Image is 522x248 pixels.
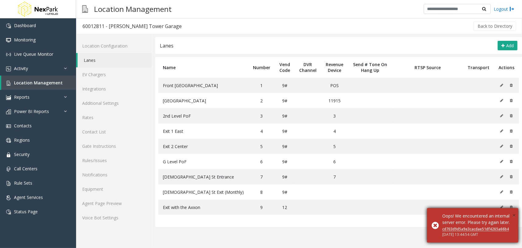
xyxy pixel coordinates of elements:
td: 12 [275,200,295,215]
img: 'icon' [6,66,11,71]
th: Actions [494,57,519,78]
td: 9# [275,93,295,108]
td: 7 [248,169,275,184]
td: 3 [248,108,275,123]
img: pageIcon [82,2,88,16]
span: Dashboard [14,23,36,28]
span: [DEMOGRAPHIC_DATA] St Exit (Monthly) [163,189,244,195]
span: [GEOGRAPHIC_DATA] [163,98,206,104]
img: 'icon' [6,138,11,143]
td: 9# [275,184,295,200]
a: Additional Settings [76,96,152,110]
th: Transport [463,57,494,78]
span: Status Page [14,209,38,214]
td: 2 [248,93,275,108]
a: Voice Bot Settings [76,211,152,225]
img: 'icon' [6,152,11,157]
td: 4 [248,123,275,139]
img: 'icon' [6,23,11,28]
td: 8 [248,184,275,200]
td: 7 [321,169,348,184]
div: Oops! We encountered an internal server error. Please try again later. [442,213,514,225]
img: 'icon' [6,52,11,57]
a: Location Configuration [76,39,152,53]
img: 'icon' [6,95,11,100]
span: Regions [14,137,30,143]
span: Security [14,151,30,157]
span: Location Management [14,80,63,86]
a: Lanes [78,53,152,67]
td: 3 [321,108,348,123]
img: 'icon' [6,210,11,214]
td: 9# [275,108,295,123]
a: Logout [494,6,514,12]
span: Exit with the Axxon [163,204,200,210]
th: Number [248,57,275,78]
div: 60012811 - [PERSON_NAME] Tower Garage [82,22,182,30]
a: Rates [76,110,152,125]
button: Close [512,211,516,220]
span: × [512,211,516,219]
img: logout [510,6,514,12]
span: Power BI Reports [14,108,49,114]
td: 4 [321,123,348,139]
span: Agent Services [14,194,43,200]
th: Name [158,57,248,78]
div: [DATE] 13:44:54 GMT [442,232,514,237]
img: 'icon' [6,181,11,186]
img: 'icon' [6,124,11,129]
img: 'icon' [6,81,11,86]
th: Vend Code [275,57,295,78]
th: Revenue Device [321,57,348,78]
a: Integrations [76,82,152,96]
td: 1 [248,78,275,93]
td: 9 [248,200,275,215]
span: Add [506,43,514,48]
img: 'icon' [6,195,11,200]
span: G Level PoF [163,159,187,165]
td: 5 [321,139,348,154]
span: Exit 1 East [163,128,183,134]
button: Add [498,41,517,51]
a: Gate Instructions [76,139,152,153]
div: Lanes [160,42,173,50]
span: Front [GEOGRAPHIC_DATA] [163,83,218,88]
span: Reports [14,94,30,100]
span: Contacts [14,123,32,129]
td: 9# [275,78,295,93]
span: Monitoring [14,37,36,43]
td: 5 [248,139,275,154]
td: 11915 [321,93,348,108]
span: Live Queue Monitor [14,51,53,57]
span: Exit 2 Center [163,143,188,149]
img: 'icon' [6,167,11,172]
th: RTSP Source [392,57,463,78]
a: Rules/Issues [76,153,152,168]
th: Send # Tone On Hang Up [348,57,392,78]
td: 9# [275,139,295,154]
span: 2nd Level PoF [163,113,191,119]
td: 9# [275,169,295,184]
span: Activity [14,66,28,71]
h3: Location Management [91,2,175,16]
td: POS [321,78,348,93]
td: 9# [275,123,295,139]
a: Location Management [1,76,76,90]
a: cd703d9d5a9e3cacdae51df4265a66b4 [442,226,509,232]
span: Rule Sets [14,180,32,186]
a: Notifications [76,168,152,182]
a: Contact List [76,125,152,139]
a: Agent Page Preview [76,196,152,211]
img: 'icon' [6,109,11,114]
th: DVR Channel [295,57,321,78]
td: 6 [321,154,348,169]
img: 'icon' [6,38,11,43]
button: Back to Directory [474,22,516,31]
a: EV Chargers [76,67,152,82]
td: 6 [248,154,275,169]
span: [DEMOGRAPHIC_DATA] St Entrance [163,174,234,180]
a: Equipment [76,182,152,196]
td: 9# [275,154,295,169]
span: Call Centers [14,166,37,172]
